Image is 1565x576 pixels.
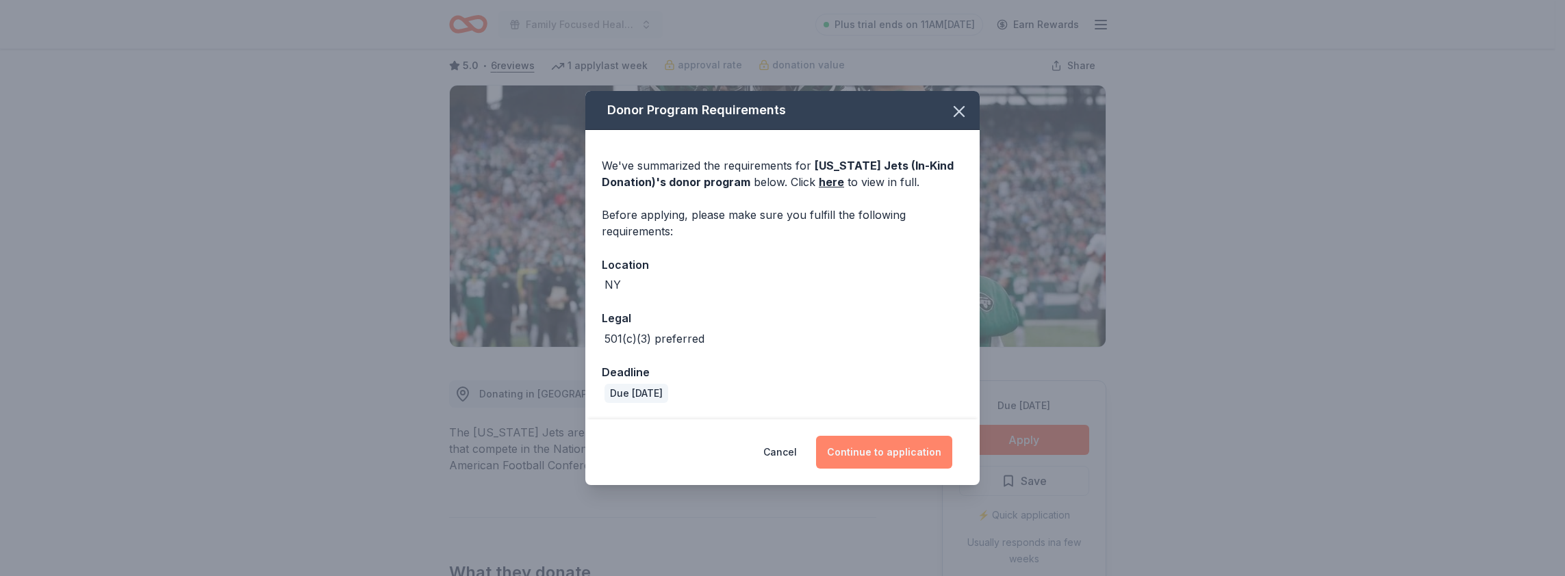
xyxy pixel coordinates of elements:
[602,309,963,327] div: Legal
[602,363,963,381] div: Deadline
[816,436,952,469] button: Continue to application
[763,436,797,469] button: Cancel
[605,384,668,403] div: Due [DATE]
[819,174,844,190] a: here
[602,256,963,274] div: Location
[602,157,963,190] div: We've summarized the requirements for below. Click to view in full.
[585,91,980,130] div: Donor Program Requirements
[605,276,621,293] div: NY
[602,207,963,239] div: Before applying, please make sure you fulfill the following requirements:
[605,330,704,347] div: 501(c)(3) preferred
